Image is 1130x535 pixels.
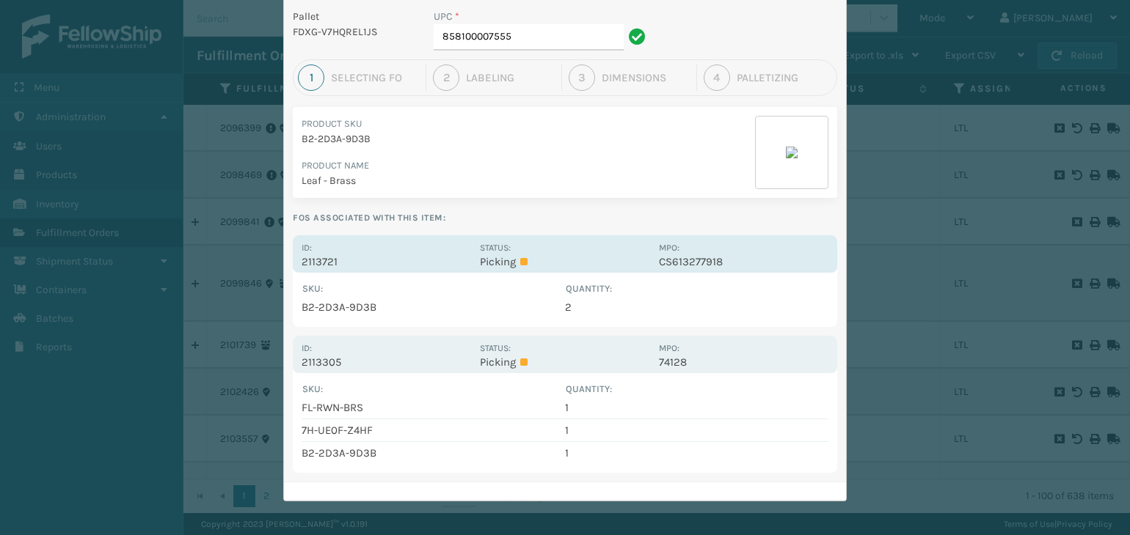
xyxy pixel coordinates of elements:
[565,442,828,464] td: 1
[302,281,565,296] th: SKU :
[302,118,362,129] label: Product Sku
[704,64,730,91] div: 4
[302,382,565,396] th: SKU :
[737,71,832,84] div: Palletizing
[480,355,649,369] p: Picking
[302,243,312,253] label: Id:
[298,64,324,91] div: 1
[302,419,565,442] td: 7H-UE0F-Z4HF
[434,9,459,24] label: UPC
[293,24,416,40] p: FDXG-V7HQREL1JS
[565,382,828,396] th: Quantity :
[293,9,416,24] p: Pallet
[565,281,828,296] th: Quantity :
[659,343,679,353] label: MPO:
[293,209,837,226] label: FOs associated with this item:
[302,442,565,464] td: B2-2D3A-9D3B
[433,64,459,91] div: 2
[602,71,690,84] div: Dimensions
[565,419,828,442] td: 1
[659,255,828,268] p: CS613277918
[565,296,828,318] td: 2
[659,355,828,369] p: 74128
[466,71,554,84] div: Labeling
[302,160,369,171] label: Product Name
[565,396,828,419] td: 1
[302,296,565,318] td: B2-2D3A-9D3B
[569,64,595,91] div: 3
[786,147,798,158] img: 51104088640_40f294f443_o-scaled-700x700.jpg
[480,255,649,268] p: Picking
[480,243,511,253] label: Status:
[331,71,419,84] div: Selecting FO
[302,396,565,419] td: FL-RWN-BRS
[302,173,755,188] p: Leaf - Brass
[302,343,312,353] label: Id:
[302,355,471,369] p: 2113305
[302,255,471,268] p: 2113721
[480,343,511,353] label: Status:
[659,243,679,253] label: MPO:
[302,131,755,147] p: B2-2D3A-9D3B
